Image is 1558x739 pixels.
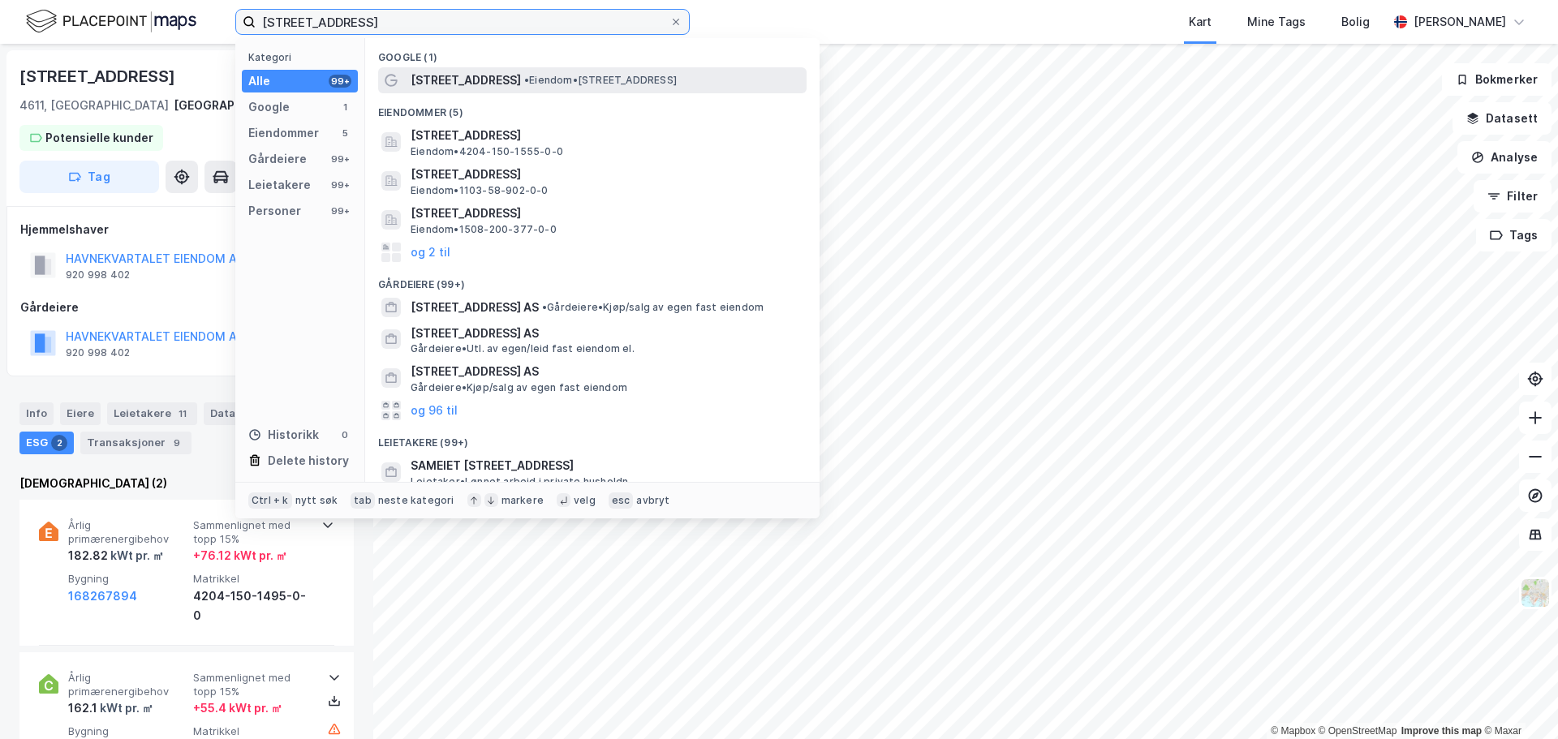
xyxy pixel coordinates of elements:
div: [GEOGRAPHIC_DATA], 150/1495 [174,96,354,115]
div: 162.1 [68,698,153,718]
img: logo.f888ab2527a4732fd821a326f86c7f29.svg [26,7,196,36]
div: + 76.12 kWt pr. ㎡ [193,546,287,565]
div: Datasett [204,402,265,425]
div: 9 [169,435,185,451]
div: Personer [248,201,301,221]
button: 168267894 [68,586,137,606]
div: 99+ [329,153,351,165]
a: OpenStreetMap [1319,725,1397,737]
div: Transaksjoner [80,432,192,454]
div: 99+ [329,204,351,217]
span: Gårdeiere • Utl. av egen/leid fast eiendom el. [411,342,635,355]
div: avbryt [636,494,669,507]
div: 182.82 [68,546,164,565]
div: Eiere [60,402,101,425]
a: Improve this map [1401,725,1482,737]
span: Leietaker • Lønnet arbeid i private husholdn. [411,475,631,488]
span: Eiendom • 4204-150-1555-0-0 [411,145,563,158]
span: Gårdeiere • Kjøp/salg av egen fast eiendom [411,381,627,394]
div: Delete history [268,451,349,470]
span: Gårdeiere • Kjøp/salg av egen fast eiendom [542,301,764,314]
div: 11 [174,406,191,422]
div: nytt søk [295,494,338,507]
div: Historikk [248,425,319,445]
button: Bokmerker [1442,63,1552,96]
div: tab [351,492,375,509]
div: Info [19,402,54,425]
div: velg [574,494,596,507]
div: Ctrl + k [248,492,292,509]
span: Matrikkel [193,572,312,586]
span: Årlig primærenergibehov [68,671,187,699]
div: Bolig [1341,12,1370,32]
div: 5 [338,127,351,140]
span: Sammenlignet med topp 15% [193,671,312,699]
div: 920 998 402 [66,269,130,281]
div: Alle [248,71,270,91]
div: Gårdeiere [20,298,353,317]
div: 4204-150-1495-0-0 [193,586,312,625]
div: 0 [338,428,351,441]
img: Z [1520,578,1551,608]
button: og 96 til [411,401,458,420]
span: • [542,301,547,313]
div: Potensielle kunder [45,128,153,148]
span: [STREET_ADDRESS] [411,165,800,184]
span: [STREET_ADDRESS] AS [411,324,800,343]
div: markere [501,494,544,507]
div: kWt pr. ㎡ [97,698,153,718]
div: kWt pr. ㎡ [108,546,164,565]
button: Analyse [1457,141,1552,174]
div: 99+ [329,178,351,191]
span: SAMEIET [STREET_ADDRESS] [411,456,800,475]
div: 920 998 402 [66,346,130,359]
a: Mapbox [1271,725,1315,737]
div: ESG [19,432,74,454]
div: Leietakere [248,175,311,195]
button: og 2 til [411,243,450,262]
button: Tag [19,161,159,193]
div: Hjemmelshaver [20,220,353,239]
div: Gårdeiere (99+) [365,265,820,294]
div: 1 [338,101,351,114]
span: [STREET_ADDRESS] AS [411,298,539,317]
button: Datasett [1453,102,1552,135]
div: Kontrollprogram for chat [1477,661,1558,739]
span: Bygning [68,572,187,586]
div: esc [609,492,634,509]
div: [STREET_ADDRESS] [19,63,179,89]
span: [STREET_ADDRESS] [411,71,521,90]
span: Bygning [68,724,187,738]
div: Leietakere (99+) [365,423,820,453]
iframe: Chat Widget [1477,661,1558,739]
div: 2 [51,435,67,451]
span: Eiendom • 1508-200-377-0-0 [411,223,557,236]
div: [PERSON_NAME] [1414,12,1506,32]
span: Eiendom • [STREET_ADDRESS] [524,74,677,87]
div: 4611, [GEOGRAPHIC_DATA] [19,96,169,115]
div: Leietakere [107,402,197,425]
div: Kategori [248,51,358,63]
div: Google [248,97,290,117]
button: Filter [1474,180,1552,213]
span: [STREET_ADDRESS] [411,204,800,223]
div: Gårdeiere [248,149,307,169]
span: Årlig primærenergibehov [68,518,187,547]
div: Google (1) [365,38,820,67]
button: Tags [1476,219,1552,251]
div: Kart [1189,12,1212,32]
span: [STREET_ADDRESS] AS [411,362,800,381]
div: + 55.4 kWt pr. ㎡ [193,698,282,718]
div: Eiendommer (5) [365,93,820,122]
div: Mine Tags [1247,12,1306,32]
span: Eiendom • 1103-58-902-0-0 [411,184,549,197]
div: Eiendommer [248,123,319,143]
span: Sammenlignet med topp 15% [193,518,312,547]
input: Søk på adresse, matrikkel, gårdeiere, leietakere eller personer [256,10,669,34]
div: [DEMOGRAPHIC_DATA] (2) [19,474,354,493]
span: • [524,74,529,86]
span: [STREET_ADDRESS] [411,126,800,145]
span: Matrikkel [193,724,312,738]
div: neste kategori [378,494,454,507]
div: 99+ [329,75,351,88]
